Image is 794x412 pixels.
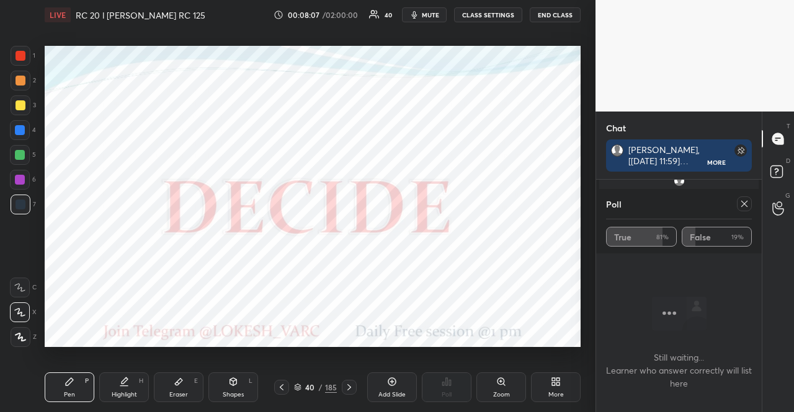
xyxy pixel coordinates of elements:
div: [PERSON_NAME], [[DATE] 11:59] VA Practice Playlist: All CAT VA PYQs: Toughest CAT RCs: [DEMOGRAPH... [628,144,708,167]
button: mute [402,7,447,22]
div: 4 [10,120,36,140]
h4: RC 20 l [PERSON_NAME] RC 125 [76,9,205,21]
div: More [707,158,726,167]
div: 6 [10,170,36,190]
img: default.png [673,175,685,187]
div: Shapes [223,392,244,398]
div: Z [11,327,37,347]
div: E [194,378,198,384]
h4: Poll [606,198,622,211]
button: CLASS SETTINGS [454,7,522,22]
div: 5 [10,145,36,165]
div: LIVE [45,7,71,22]
div: 2 [11,71,36,90]
div: H [139,378,143,384]
h4: Still waiting... Learner who answer correctly will list here [606,351,752,390]
div: C [10,278,37,297]
span: mute [422,11,439,19]
div: L [249,378,252,384]
div: Eraser [169,392,188,398]
div: / [319,384,323,391]
p: D [786,156,790,165]
button: END CLASS [530,7,581,22]
div: 7 [11,195,36,214]
p: G [785,191,790,200]
div: Add Slide [378,392,406,398]
img: default.png [612,145,623,156]
div: 40 [304,384,316,391]
div: 3 [11,95,36,115]
p: T [787,121,790,131]
div: 40 [385,12,392,18]
div: P [85,378,89,384]
div: 185 [325,382,337,393]
div: Zoom [493,392,510,398]
div: Pen [64,392,75,398]
div: X [10,302,37,322]
div: Highlight [112,392,137,398]
div: grid [596,180,762,318]
div: 1 [11,46,35,66]
p: Chat [596,112,636,144]
div: More [548,392,564,398]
